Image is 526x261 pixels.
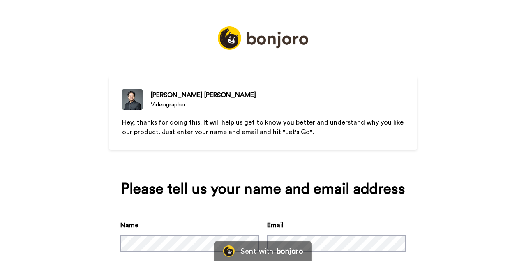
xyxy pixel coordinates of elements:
div: [PERSON_NAME] [PERSON_NAME] [151,90,256,100]
div: Please tell us your name and email address [120,181,406,197]
div: Videographer [151,101,256,109]
a: Bonjoro LogoSent withbonjoro [214,241,312,261]
img: Videographer [122,89,143,110]
label: Name [120,220,138,230]
span: Hey, thanks for doing this. It will help us get to know you better and understand why you like ou... [122,119,405,135]
div: Sent with [240,247,273,255]
img: https://static.bonjoro.com/b19c01e2e7ecd3c92122d4e39165baca643b8e2e/assets/images/logos/logo_full... [218,26,308,50]
div: bonjoro [277,247,303,255]
img: Bonjoro Logo [223,245,235,257]
label: Email [267,220,284,230]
